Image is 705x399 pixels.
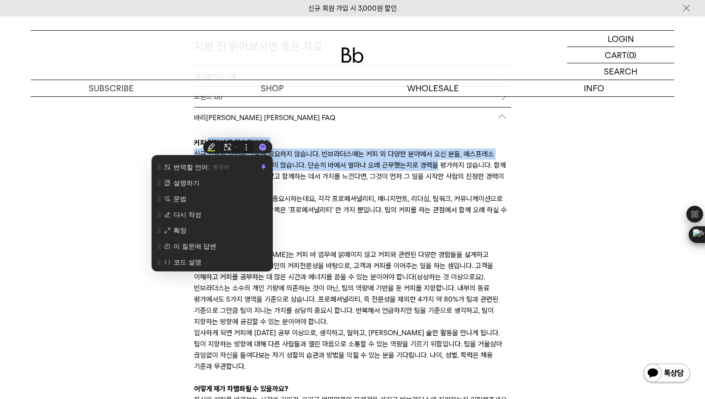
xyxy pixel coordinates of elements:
[352,80,513,96] p: WHOLESALE
[308,4,397,13] a: 신규 회원 가입 시 3,000원 할인
[194,385,288,393] span: 어떻게 제가 차별화될 수 있을까요?
[194,108,511,128] div: 바리[PERSON_NAME] [PERSON_NAME] FAQ
[341,47,364,63] img: 로고
[604,63,637,80] p: SEARCH
[194,139,269,147] span: 커피 경력이 꼭 필요한가요?
[567,47,674,63] a: CART (0)
[643,363,691,385] img: 카카오톡 채널 1:1 채팅 버튼
[627,47,636,63] p: (0)
[513,80,674,96] p: INFO
[194,87,511,107] a: 브랜드 Bb
[192,80,352,96] a: SHOP
[567,31,674,47] a: LOGIN
[608,31,634,47] p: LOGIN
[605,47,627,63] p: CART
[31,80,192,96] a: SUBSCRIBE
